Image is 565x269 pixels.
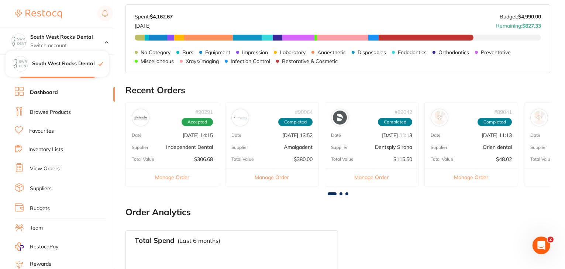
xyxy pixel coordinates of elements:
p: $115.50 [393,156,412,162]
p: [DATE] [135,20,173,29]
span: Completed [278,118,313,126]
p: Budget: [500,14,541,20]
p: Independent Dental [166,144,213,150]
p: $380.00 [294,156,313,162]
a: Inventory Lists [28,146,63,153]
p: $48.02 [496,156,512,162]
p: Date [331,133,341,138]
img: RestocqPay [15,242,24,251]
img: Restocq Logo [15,10,62,18]
p: Laboratory [280,49,306,55]
p: # 89042 [395,109,412,115]
img: Orien dental [433,111,447,125]
p: Spent: [135,14,173,20]
p: Switch account [30,42,105,49]
p: Burs [182,49,193,55]
iframe: Intercom live chat [533,237,550,254]
p: # 89041 [494,109,512,115]
img: Dentsply Sirona [333,111,347,125]
p: Orien dental [483,144,512,150]
p: Date [431,133,441,138]
p: Total Value [530,157,553,162]
p: Supplier [132,145,148,150]
p: Total Value [231,157,254,162]
p: Impression [242,49,268,55]
span: Accepted [182,118,213,126]
p: Orthodontics [438,49,469,55]
img: South West Rocks Dental [13,56,28,71]
p: [DATE] 11:13 [382,132,412,138]
p: Total Value [132,157,154,162]
p: # 90291 [195,109,213,115]
span: 2 [548,237,554,242]
p: Infection Control [231,58,270,64]
a: Favourites [29,127,54,135]
p: Equipment [205,49,230,55]
p: Supplier [530,145,547,150]
strong: $4,990.00 [518,13,541,20]
span: Completed [378,118,412,126]
a: Restocq Logo [15,6,62,22]
p: Miscellaneous [141,58,174,64]
img: Orien dental [532,111,546,125]
p: Date [530,133,540,138]
a: Browse Products [30,109,71,116]
button: Manage Order [425,168,518,186]
p: Endodontics [398,49,427,55]
p: Total Value [431,157,453,162]
span: Completed [478,118,512,126]
p: [DATE] 13:52 [282,132,313,138]
a: Rewards [30,261,51,268]
p: Dentsply Sirona [375,144,412,150]
img: Amalgadent [233,111,247,125]
p: Preventative [481,49,511,55]
p: Supplier [331,145,348,150]
a: Suppliers [30,185,52,192]
strong: $4,162.67 [150,13,173,20]
p: Supplier [431,145,447,150]
p: No Category [141,49,170,55]
button: Manage Order [126,168,219,186]
p: Xrays/imaging [186,58,219,64]
a: Budgets [30,205,50,212]
p: Date [231,133,241,138]
p: Anaesthetic [317,49,346,55]
p: Total Value [331,157,354,162]
p: Date [132,133,142,138]
h2: Order Analytics [125,207,550,217]
p: Supplier [231,145,248,150]
strong: $827.33 [522,22,541,29]
a: View Orders [30,165,60,172]
p: [DATE] 14:15 [183,132,213,138]
img: Independent Dental [134,111,148,125]
p: $306.68 [194,156,213,162]
p: Remaining: [496,20,541,29]
a: Team [30,224,43,232]
p: # 90064 [295,109,313,115]
h4: South West Rocks Dental [32,60,99,67]
a: Dashboard [30,89,58,96]
img: South West Rocks Dental [11,34,26,49]
p: [DATE] 11:13 [482,132,512,138]
p: Amalgadent [284,144,313,150]
p: Restorative & Cosmetic [282,58,338,64]
button: Manage Order [325,168,418,186]
h3: Total Spend [135,237,175,245]
button: Manage Order [225,168,318,186]
span: RestocqPay [30,243,58,251]
h2: Recent Orders [125,85,550,95]
h4: South West Rocks Dental [30,34,105,41]
p: Disposables [358,49,386,55]
p: (Last 6 months) [178,237,220,244]
a: RestocqPay [15,242,58,251]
